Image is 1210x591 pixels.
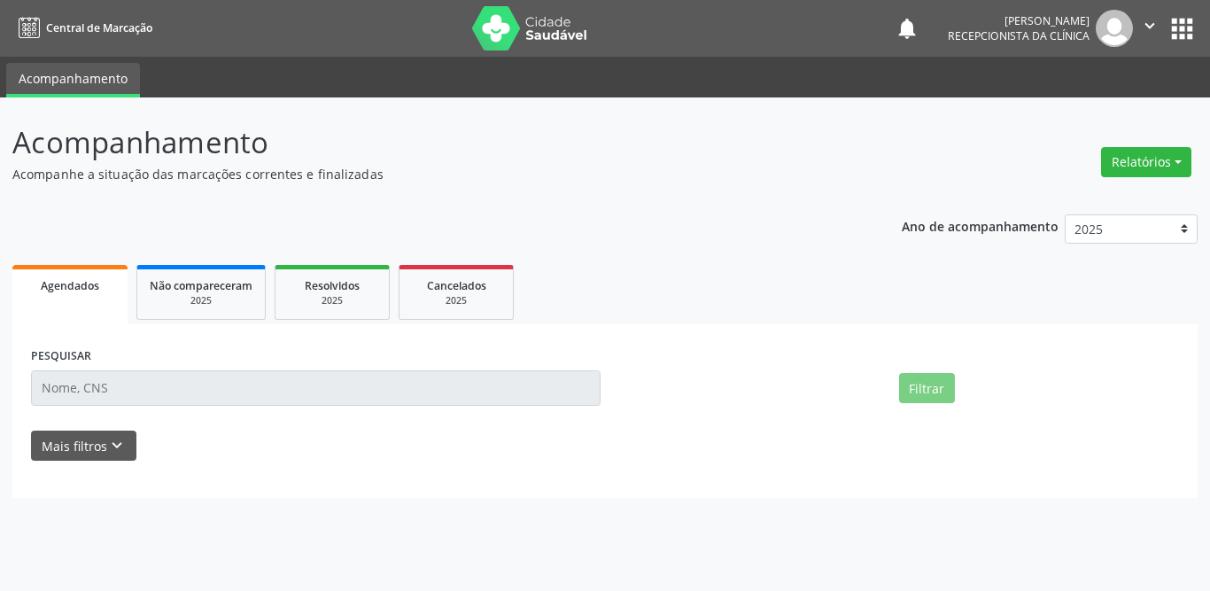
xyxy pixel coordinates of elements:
button: Relatórios [1101,147,1191,177]
div: 2025 [412,294,500,307]
img: img [1096,10,1133,47]
span: Cancelados [427,278,486,293]
p: Acompanhe a situação das marcações correntes e finalizadas [12,165,842,183]
i:  [1140,16,1160,35]
span: Não compareceram [150,278,252,293]
button: Filtrar [899,373,955,403]
span: Agendados [41,278,99,293]
span: Resolvidos [305,278,360,293]
a: Central de Marcação [12,13,152,43]
p: Acompanhamento [12,121,842,165]
input: Nome, CNS [31,370,601,406]
div: [PERSON_NAME] [948,13,1090,28]
button: notifications [895,16,919,41]
button:  [1133,10,1167,47]
div: 2025 [288,294,376,307]
button: Mais filtroskeyboard_arrow_down [31,431,136,462]
a: Acompanhamento [6,63,140,97]
span: Recepcionista da clínica [948,28,1090,43]
p: Ano de acompanhamento [902,214,1059,237]
i: keyboard_arrow_down [107,436,127,455]
label: PESQUISAR [31,343,91,370]
button: apps [1167,13,1198,44]
span: Central de Marcação [46,20,152,35]
div: 2025 [150,294,252,307]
